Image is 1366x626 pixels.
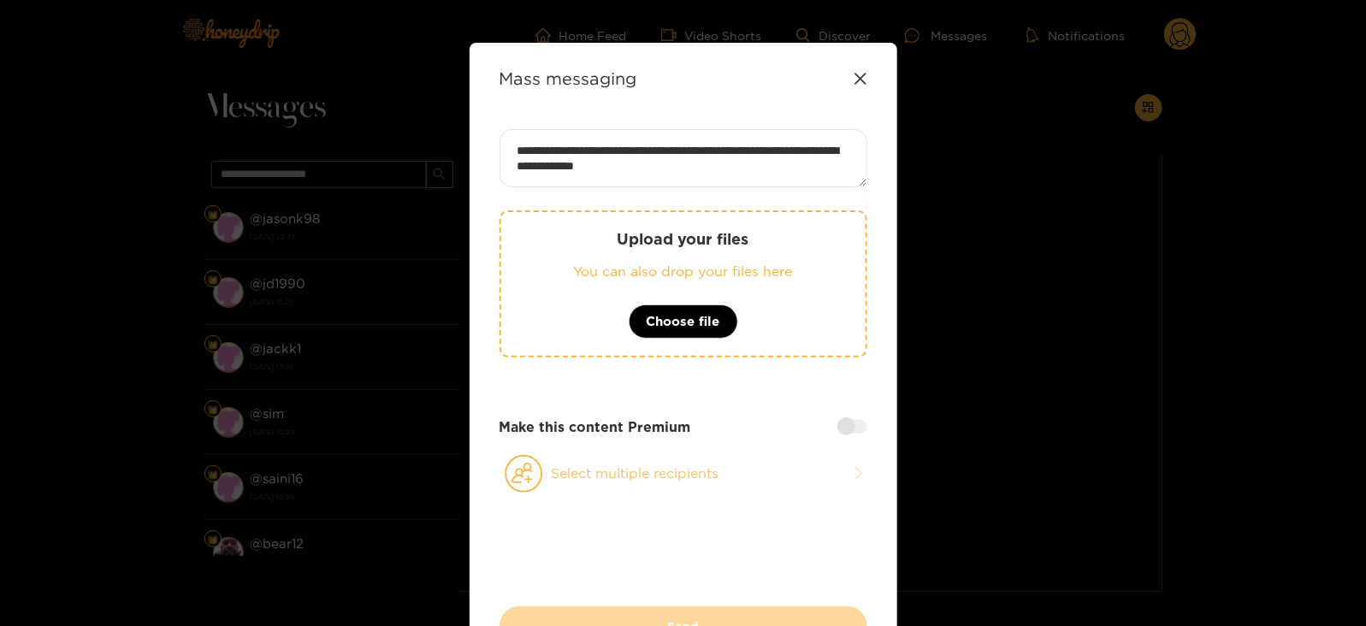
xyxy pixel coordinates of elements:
strong: Make this content Premium [500,417,691,437]
strong: Mass messaging [500,68,637,88]
button: Select multiple recipients [500,454,867,493]
p: You can also drop your files here [535,262,831,281]
button: Choose file [629,304,738,339]
p: Upload your files [535,229,831,249]
span: Choose file [647,311,720,332]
